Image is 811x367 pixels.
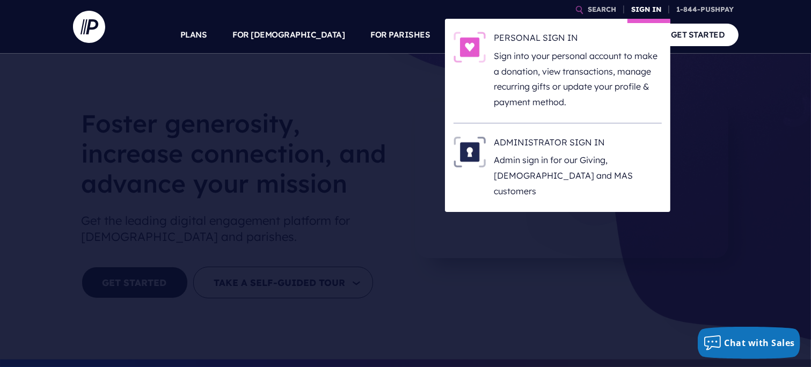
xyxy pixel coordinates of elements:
button: Chat with Sales [698,327,801,359]
span: Chat with Sales [725,337,795,349]
h6: ADMINISTRATOR SIGN IN [494,136,662,152]
a: ADMINISTRATOR SIGN IN - Illustration ADMINISTRATOR SIGN IN Admin sign in for our Giving, [DEMOGRA... [454,136,662,199]
a: FOR [DEMOGRAPHIC_DATA] [233,16,345,54]
img: PERSONAL SIGN IN - Illustration [454,32,486,63]
a: SOLUTIONS [456,16,504,54]
p: Sign into your personal account to make a donation, view transactions, manage recurring gifts or ... [494,48,662,110]
a: COMPANY [593,16,632,54]
a: PLANS [180,16,207,54]
p: Admin sign in for our Giving, [DEMOGRAPHIC_DATA] and MAS customers [494,152,662,199]
h6: PERSONAL SIGN IN [494,32,662,48]
a: EXPLORE [529,16,567,54]
a: FOR PARISHES [371,16,430,54]
a: PERSONAL SIGN IN - Illustration PERSONAL SIGN IN Sign into your personal account to make a donati... [454,32,662,110]
a: GET STARTED [657,24,739,46]
img: ADMINISTRATOR SIGN IN - Illustration [454,136,486,167]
